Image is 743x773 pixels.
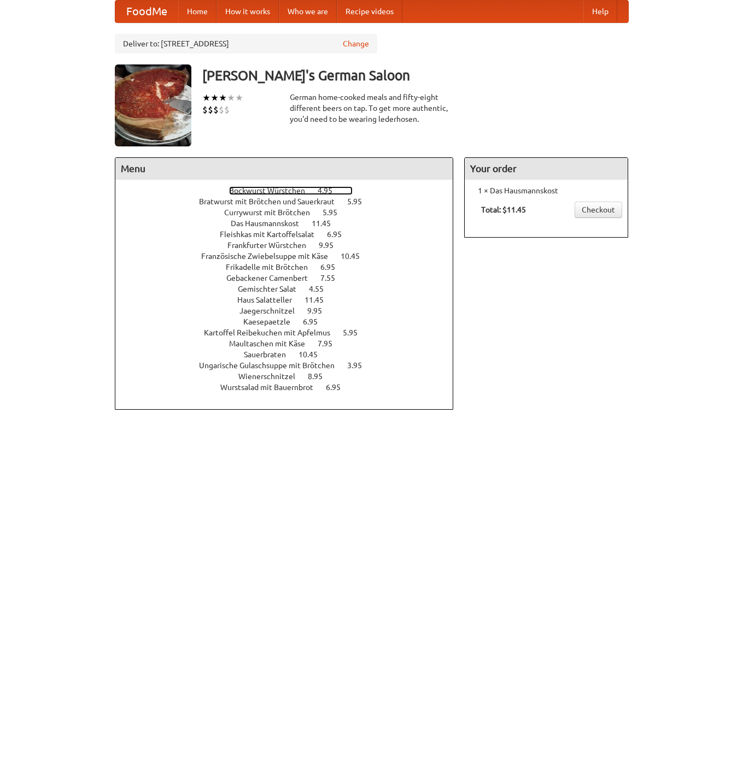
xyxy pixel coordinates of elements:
[343,38,369,49] a: Change
[224,208,358,217] a: Currywurst mit Brötchen 5.95
[318,339,343,348] span: 7.95
[199,361,382,370] a: Ungarische Gulaschsuppe mit Brötchen 3.95
[208,104,213,116] li: $
[307,306,333,315] span: 9.95
[226,263,355,272] a: Frikadelle mit Brötchen 6.95
[229,186,353,195] a: Bockwurst Würstchen 4.95
[213,104,219,116] li: $
[237,296,344,304] a: Haus Salatteller 11.45
[244,350,338,359] a: Sauerbraten 10.45
[226,274,319,282] span: Gebackener Camenbert
[201,252,380,261] a: Französische Zwiebelsuppe mit Käse 10.45
[204,328,341,337] span: Kartoffel Reibekuchen mit Apfelmus
[470,185,622,196] li: 1 × Das Hausmannskost
[323,208,348,217] span: 5.95
[327,230,353,239] span: 6.95
[244,350,297,359] span: Sauerbraten
[226,263,319,272] span: Frikadelle mit Brötchen
[199,361,346,370] span: Ungarische Gulaschsuppe mit Brötchen
[319,241,344,250] span: 9.95
[231,219,351,228] a: Das Hausmannskost 11.45
[219,104,224,116] li: $
[227,241,317,250] span: Frankfurter Würstchen
[115,64,191,146] img: angular.jpg
[199,197,346,206] span: Bratwurst mit Brötchen und Sauerkraut
[238,285,307,293] span: Gemischter Salat
[231,219,310,228] span: Das Hausmannskost
[238,372,343,381] a: Wienerschnitzel 8.95
[229,339,353,348] a: Maultaschen mit Käse 7.95
[229,186,316,195] span: Bockwurst Würstchen
[239,306,306,315] span: Jaegerschnitzel
[229,339,316,348] span: Maultaschen mit Käse
[226,274,355,282] a: Gebackener Camenbert 7.55
[303,317,329,326] span: 6.95
[202,64,629,86] h3: [PERSON_NAME]'s German Saloon
[115,1,178,22] a: FoodMe
[220,230,362,239] a: Fleishkas mit Kartoffelsalat 6.95
[326,383,352,392] span: 6.95
[238,285,344,293] a: Gemischter Salat 4.55
[115,34,377,54] div: Deliver to: [STREET_ADDRESS]
[224,208,321,217] span: Currywurst mit Brötchen
[347,361,373,370] span: 3.95
[318,186,343,195] span: 4.95
[115,158,453,180] h4: Menu
[178,1,217,22] a: Home
[337,1,402,22] a: Recipe videos
[239,306,342,315] a: Jaegerschnitzel 9.95
[309,285,335,293] span: 4.55
[583,1,617,22] a: Help
[238,372,306,381] span: Wienerschnitzel
[320,263,346,272] span: 6.95
[227,92,235,104] li: ★
[320,274,346,282] span: 7.55
[227,241,354,250] a: Frankfurter Würstchen 9.95
[343,328,368,337] span: 5.95
[347,197,373,206] span: 5.95
[237,296,303,304] span: Haus Salatteller
[308,372,334,381] span: 8.95
[217,1,279,22] a: How it works
[201,252,339,261] span: Französische Zwiebelsuppe mit Käse
[235,92,243,104] li: ★
[299,350,329,359] span: 10.45
[243,317,301,326] span: Kaesepaetzle
[575,202,622,218] a: Checkout
[220,383,361,392] a: Wurstsalad mit Bauernbrot 6.95
[220,383,324,392] span: Wurstsalad mit Bauernbrot
[202,104,208,116] li: $
[465,158,628,180] h4: Your order
[481,205,526,214] b: Total: $11.45
[290,92,454,125] div: German home-cooked meals and fifty-eight different beers on tap. To get more authentic, you'd nee...
[202,92,210,104] li: ★
[199,197,382,206] a: Bratwurst mit Brötchen und Sauerkraut 5.95
[210,92,219,104] li: ★
[243,317,338,326] a: Kaesepaetzle 6.95
[279,1,337,22] a: Who we are
[312,219,342,228] span: 11.45
[341,252,371,261] span: 10.45
[224,104,230,116] li: $
[305,296,335,304] span: 11.45
[204,328,378,337] a: Kartoffel Reibekuchen mit Apfelmus 5.95
[220,230,325,239] span: Fleishkas mit Kartoffelsalat
[219,92,227,104] li: ★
